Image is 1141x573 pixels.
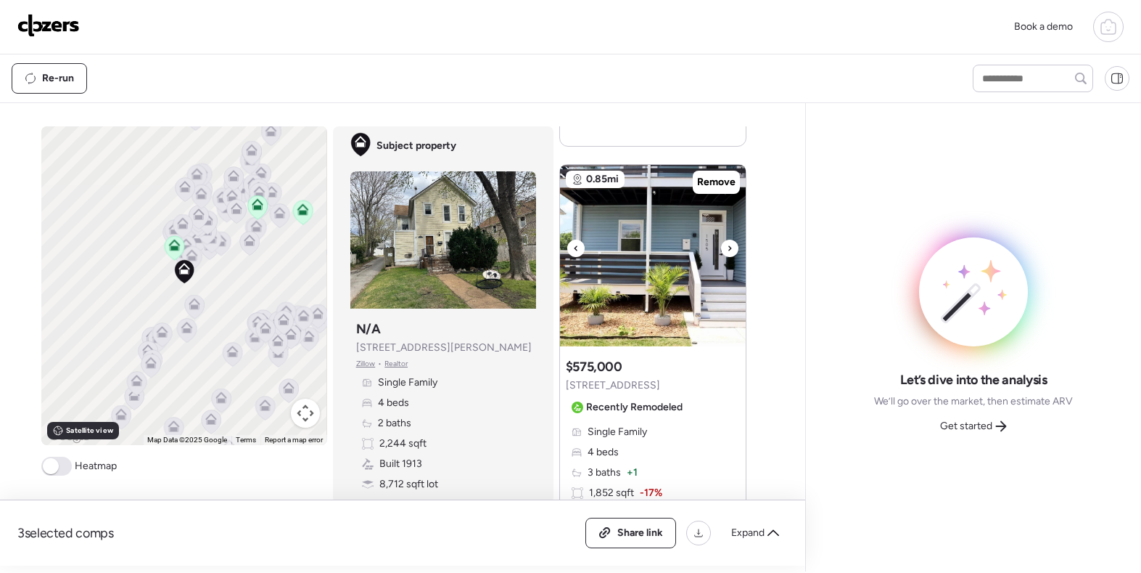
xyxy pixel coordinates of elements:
span: 1,852 sqft [589,486,634,500]
span: We’ll go over the market, then estimate ARV [874,394,1073,409]
span: Share link [617,526,663,540]
span: Book a demo [1014,20,1073,33]
span: 4 beds [378,396,409,410]
span: Built 1913 [379,457,422,471]
span: Remove [697,175,736,190]
span: Satellite view [66,425,112,436]
span: 3 baths [588,466,621,480]
span: Realtor [384,358,408,370]
span: -17% [640,486,662,500]
span: 4 beds [588,445,619,460]
img: Google [45,426,93,445]
span: Re-run [42,71,74,86]
span: 2,244 sqft [379,436,427,451]
span: [STREET_ADDRESS][PERSON_NAME] [356,341,532,355]
span: Zillow [356,358,376,370]
a: Open this area in Google Maps (opens a new window) [45,426,93,445]
h3: $575,000 [566,358,622,375]
span: Let’s dive into the analysis [900,371,1047,389]
button: Map camera controls [291,399,320,428]
h3: N/A [356,320,381,338]
a: Report a map error [265,436,323,444]
span: + 1 [627,466,638,480]
span: Recently Remodeled [586,400,683,415]
span: Single Family [378,375,437,390]
span: 0.85mi [586,172,619,187]
span: Expand [731,526,765,540]
span: 3 selected comps [17,524,114,542]
span: Map Data ©2025 Google [147,436,227,444]
span: Heatmap [75,459,117,474]
span: 2 baths [378,416,411,431]
span: Get started [940,419,992,434]
a: Terms (opens in new tab) [236,436,256,444]
span: Single Family [588,425,647,439]
span: Subject property [376,139,456,153]
span: 8,712 sqft lot [379,477,438,492]
span: [STREET_ADDRESS] [566,378,660,393]
img: Logo [17,14,80,37]
span: • [378,358,382,370]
